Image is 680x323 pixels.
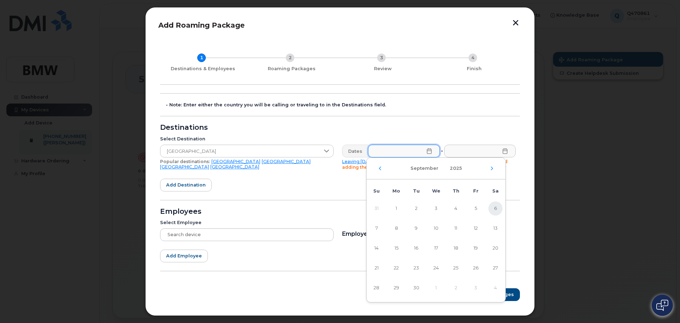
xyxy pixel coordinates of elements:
span: 30 [409,281,423,295]
span: 1 [389,201,403,216]
a: Leaving [DATE] [342,159,376,164]
td: 3 [426,199,446,218]
td: 13 [486,218,505,238]
span: Mo [392,188,400,194]
div: Employee not selected [342,228,516,237]
span: 29 [389,281,403,295]
span: 15 [389,241,403,255]
td: 7 [367,218,386,238]
span: 23 [409,261,423,275]
span: Tu [413,188,420,194]
span: Th [453,188,459,194]
span: 25 [449,261,463,275]
button: Add destination [160,179,212,191]
span: 13 [488,221,503,235]
span: 16 [409,241,423,255]
div: Review [340,66,426,72]
span: 3 [429,201,443,216]
td: 31 [367,199,386,218]
span: 17 [429,241,443,255]
td: 11 [446,218,466,238]
span: 21 [369,261,384,275]
td: 10 [426,218,446,238]
span: 24 [429,261,443,275]
span: 19 [469,241,483,255]
button: Choose Month [406,162,443,175]
span: Please be aware due to time differences we recommend adding the package 1 day earlier to ensure n... [342,159,508,170]
span: 6 [488,201,503,216]
span: Fr [473,188,478,194]
td: 25 [446,258,466,278]
span: Popular destinations: [160,159,210,164]
div: Select Destination [160,136,334,142]
span: 9 [409,221,423,235]
span: Sa [492,188,499,194]
span: Italy [160,145,320,158]
button: Previous Month [378,166,382,171]
div: 3 [377,54,386,62]
div: Employees [160,209,520,215]
span: 4 [449,201,463,216]
td: 17 [426,238,446,258]
div: - [440,145,444,157]
span: 26 [469,261,483,275]
div: Destinations [160,125,520,130]
img: Open chat [656,300,668,311]
td: 28 [367,278,386,298]
span: Add employee [166,252,202,259]
span: 20 [488,241,503,255]
td: 14 [367,238,386,258]
input: Please fill out this field [444,145,516,157]
a: [GEOGRAPHIC_DATA] [210,164,259,169]
td: 19 [466,238,486,258]
button: Choose Year [446,162,466,175]
td: 1 [386,199,406,218]
td: 22 [386,258,406,278]
span: Su [373,188,380,194]
span: 7 [369,221,384,235]
span: 14 [369,241,384,255]
span: 22 [389,261,403,275]
td: 12 [466,218,486,238]
span: Add destination [166,182,206,188]
td: 29 [386,278,406,298]
input: Search device [160,228,334,241]
div: 4 [469,54,477,62]
span: We [432,188,440,194]
td: 27 [486,258,505,278]
span: Add Roaming Package [158,21,245,29]
td: 2 [406,199,426,218]
td: 6 [486,199,505,218]
button: Next Month [490,166,494,171]
span: 10 [429,221,443,235]
span: 28 [369,281,384,295]
td: 2 [446,278,466,298]
button: Add employee [160,250,208,262]
div: Choose Date [366,157,506,302]
td: 1 [426,278,446,298]
span: 5 [469,201,483,216]
input: Please fill out this field [368,145,440,157]
span: 18 [449,241,463,255]
td: 18 [446,238,466,258]
td: 15 [386,238,406,258]
td: 16 [406,238,426,258]
div: - Note: Enter either the country you will be calling or traveling to in the Destinations field. [166,102,520,108]
td: 5 [466,199,486,218]
div: Select Employee [160,220,334,225]
td: 26 [466,258,486,278]
td: 9 [406,218,426,238]
div: 2 [286,54,294,62]
span: 12 [469,221,483,235]
span: 27 [488,261,503,275]
td: 3 [466,278,486,298]
td: 8 [386,218,406,238]
span: 2 [409,201,423,216]
td: 21 [367,258,386,278]
a: [GEOGRAPHIC_DATA] [211,159,260,164]
span: 11 [449,221,463,235]
td: 24 [426,258,446,278]
a: [GEOGRAPHIC_DATA] [160,164,209,169]
div: Roaming Packages [249,66,334,72]
td: 30 [406,278,426,298]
